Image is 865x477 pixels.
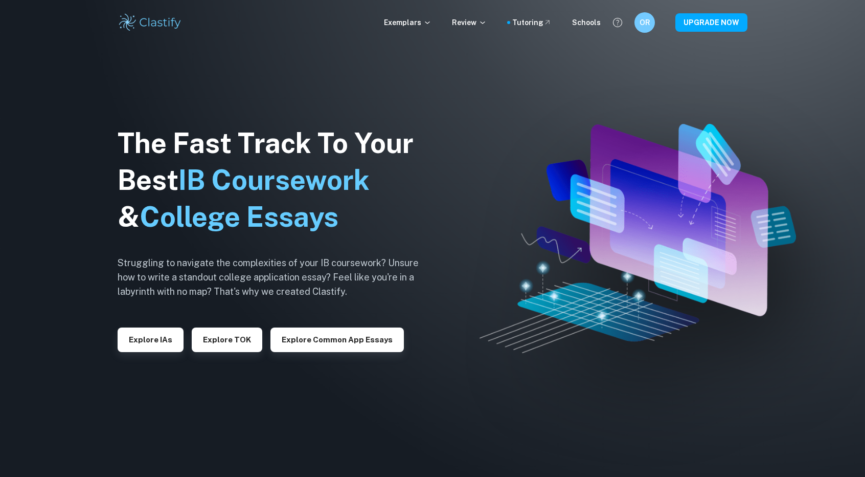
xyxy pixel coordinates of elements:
[192,328,262,352] button: Explore TOK
[270,334,404,344] a: Explore Common App essays
[452,17,487,28] p: Review
[572,17,601,28] a: Schools
[118,256,435,299] h6: Struggling to navigate the complexities of your IB coursework? Unsure how to write a standout col...
[118,328,184,352] button: Explore IAs
[609,14,626,31] button: Help and Feedback
[118,334,184,344] a: Explore IAs
[192,334,262,344] a: Explore TOK
[118,12,183,33] img: Clastify logo
[480,124,796,353] img: Clastify hero
[178,164,370,196] span: IB Coursework
[384,17,431,28] p: Exemplars
[675,13,747,32] button: UPGRADE NOW
[140,201,338,233] span: College Essays
[634,12,655,33] button: OR
[639,17,651,28] h6: OR
[118,125,435,235] h1: The Fast Track To Your Best &
[512,17,552,28] a: Tutoring
[270,328,404,352] button: Explore Common App essays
